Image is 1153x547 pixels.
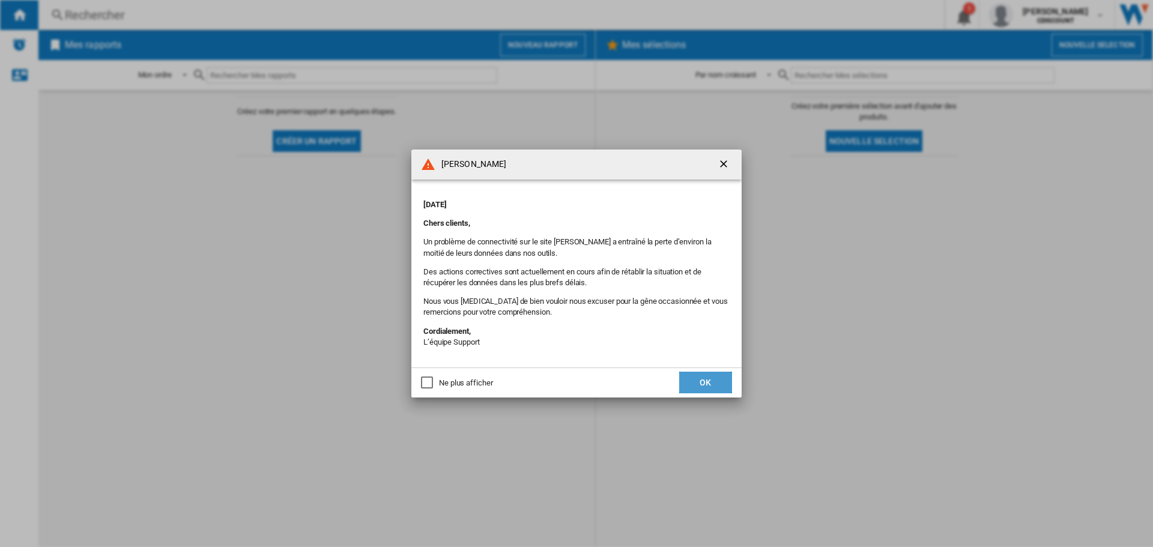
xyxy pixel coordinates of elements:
div: Ne plus afficher [439,378,492,388]
strong: [DATE] [423,200,446,209]
button: OK [679,372,732,393]
md-checkbox: Ne plus afficher [421,377,492,388]
p: L’équipe Support [423,326,730,348]
button: getI18NText('BUTTONS.CLOSE_DIALOG') [713,153,737,177]
h4: [PERSON_NAME] [435,159,506,171]
strong: Chers clients, [423,219,470,228]
p: Des actions correctives sont actuellement en cours afin de rétablir la situation et de récupérer ... [423,267,730,288]
p: Un problème de connectivité sur le site [PERSON_NAME] a entraîné la perte d’environ la moitié de ... [423,237,730,258]
p: Nous vous [MEDICAL_DATA] de bien vouloir nous excuser pour la gêne occasionnée et vous remercions... [423,296,730,318]
strong: Cordialement, [423,327,471,336]
ng-md-icon: getI18NText('BUTTONS.CLOSE_DIALOG') [718,158,732,172]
